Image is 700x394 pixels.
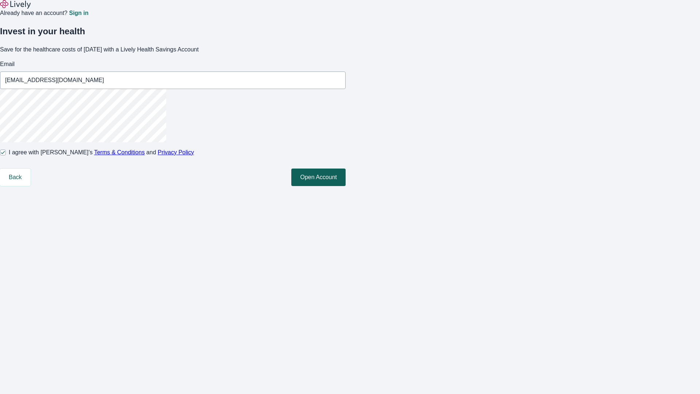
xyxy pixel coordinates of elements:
[9,148,194,157] span: I agree with [PERSON_NAME]’s and
[94,149,145,155] a: Terms & Conditions
[291,169,346,186] button: Open Account
[158,149,194,155] a: Privacy Policy
[69,10,88,16] a: Sign in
